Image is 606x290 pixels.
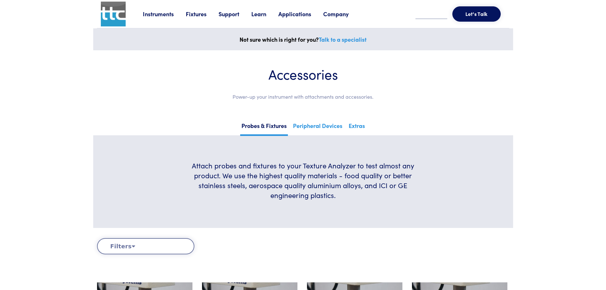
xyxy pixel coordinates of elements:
a: Company [323,10,361,18]
a: Talk to a specialist [319,35,366,43]
a: Probes & Fixtures [240,120,288,136]
a: Instruments [143,10,186,18]
h1: Accessories [112,66,494,82]
h6: Attach probes and fixtures to your Texture Analyzer to test almost any product. We use the highes... [184,161,422,200]
p: Power-up your instrument with attachments and accessories. [112,93,494,101]
p: Not sure which is right for you? [97,35,509,44]
a: Extras [347,120,366,134]
a: Fixtures [186,10,219,18]
a: Learn [251,10,278,18]
a: Peripheral Devices [292,120,344,134]
img: ttc_logo_1x1_v1.0.png [101,2,126,26]
a: Applications [278,10,323,18]
button: Let's Talk [452,6,501,22]
a: Support [219,10,251,18]
button: Filters [97,238,194,254]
